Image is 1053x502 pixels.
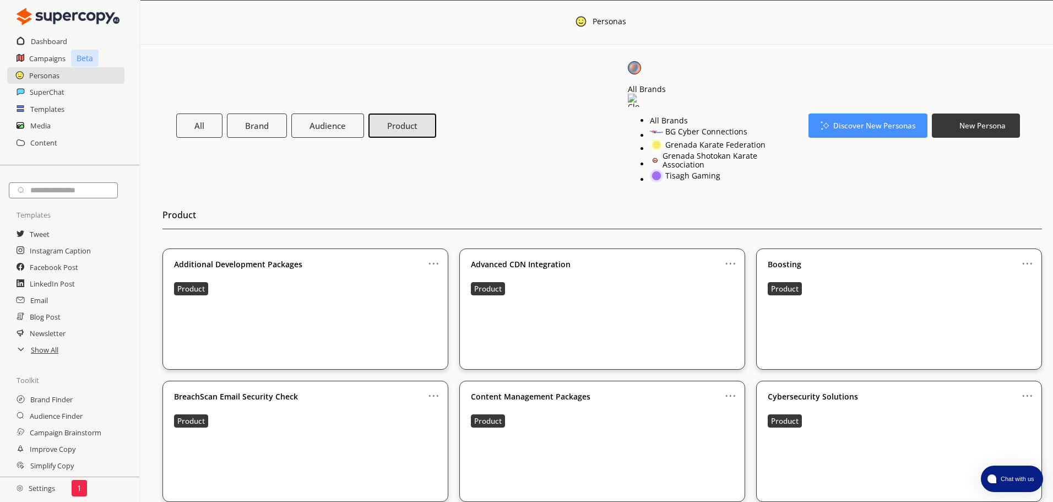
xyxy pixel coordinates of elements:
[30,441,75,457] a: Improve Copy
[30,117,51,134] a: Media
[29,67,59,84] a: Personas
[833,121,915,131] b: Discover New Personas
[77,484,82,493] p: 1
[174,282,208,295] button: Product
[174,260,302,269] b: Additional Development Packages
[31,342,58,358] a: Show All
[1022,387,1033,396] a: ...
[768,260,801,269] b: Boosting
[30,134,57,151] a: Content
[471,260,571,269] b: Advanced CDN Integration
[981,466,1043,492] button: atlas-launcher
[428,387,439,396] a: ...
[650,169,663,182] img: Close
[177,416,205,426] b: Product
[725,255,736,263] a: ...
[650,138,663,152] img: Close
[650,154,660,167] img: Close
[471,392,590,401] b: Content Management Packages
[663,152,773,169] div: Grenada Shotokan Karate Association
[30,309,61,325] a: Blog Post
[474,416,502,426] b: Product
[30,474,73,490] a: Expand Copy
[368,114,436,138] button: Product
[30,292,48,309] a: Email
[471,414,505,428] button: Product
[650,116,804,125] div: All Brands
[245,120,269,131] b: Brand
[30,457,74,474] a: Simplify Copy
[194,120,204,131] b: All
[768,414,802,428] button: Product
[71,50,99,67] p: Beta
[428,255,439,263] a: ...
[17,485,23,492] img: Close
[628,61,641,74] img: Close
[768,392,858,401] b: Cybersecurity Solutions
[310,120,346,131] b: Audience
[650,125,663,138] img: Close
[30,259,78,276] a: Facebook Post
[768,282,802,295] button: Product
[30,242,91,259] a: Instagram Caption
[17,6,120,28] img: Close
[176,114,222,138] button: All
[996,474,1036,483] span: Chat with us
[30,276,75,292] a: LinkedIn Post
[665,171,720,180] div: Tisagh Gaming
[471,282,505,295] button: Product
[808,114,928,138] button: Discover New Personas
[174,414,208,428] button: Product
[665,127,747,136] div: BG Cyber Connections
[593,17,626,29] div: Personas
[959,121,1006,131] b: New Persona
[575,15,587,28] img: Close
[771,284,799,294] b: Product
[474,284,502,294] b: Product
[628,94,641,107] img: Close
[725,387,736,396] a: ...
[30,408,83,424] a: Audience Finder
[291,114,364,138] button: Audience
[628,85,804,94] div: All Brands
[30,84,64,100] a: SuperChat
[31,33,67,50] a: Dashboard
[30,391,73,408] a: Brand Finder
[30,101,64,117] a: Templates
[174,392,298,401] b: BreachScan Email Security Check
[30,424,101,441] a: Campaign Brainstorm
[30,226,50,242] a: Tweet
[227,114,287,138] button: Brand
[162,207,1042,229] h2: Product
[932,114,1020,138] button: New Persona
[387,120,417,131] b: Product
[30,325,66,342] a: Newsletter
[665,141,766,149] div: Grenada Karate Federation
[771,416,799,426] b: Product
[1022,255,1033,263] a: ...
[177,284,205,294] b: Product
[29,50,66,67] a: Campaigns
